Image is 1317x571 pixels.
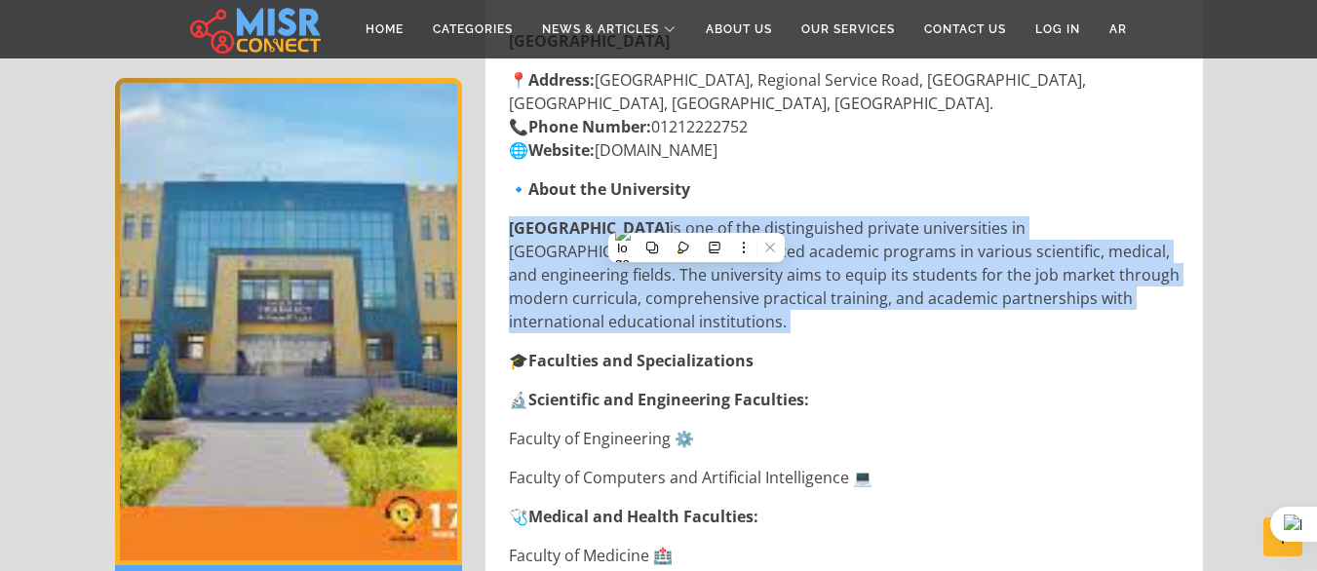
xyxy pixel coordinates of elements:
a: Home [351,11,418,48]
p: 🩺 [509,505,1183,528]
img: main.misr_connect [190,5,321,54]
strong: About the University [528,178,690,200]
strong: Scientific and Engineering Faculties: [528,389,809,410]
div: 1 / 1 [115,78,462,565]
p: Faculty of Medicine 🏥 [509,544,1183,567]
a: Contact Us [910,11,1021,48]
strong: Website: [528,139,595,161]
p: Faculty of Engineering ⚙️ [509,427,1183,450]
p: 🔹 [509,177,1183,201]
strong: Medical and Health Faculties: [528,506,758,527]
a: News & Articles [527,11,691,48]
a: Categories [418,11,527,48]
a: Log in [1021,11,1095,48]
strong: Address: [528,69,595,91]
p: is one of the distinguished private universities in [GEOGRAPHIC_DATA], offering advanced academic... [509,216,1183,333]
a: Our Services [787,11,910,48]
img: Sphinx University [115,78,462,565]
p: Faculty of Computers and Artificial Intelligence 💻 [509,466,1183,489]
strong: Faculties and Specializations [528,350,754,371]
p: 🔬 [509,388,1183,411]
strong: Phone Number: [528,116,651,137]
span: News & Articles [542,20,659,38]
a: AR [1095,11,1142,48]
a: About Us [691,11,787,48]
p: 🎓 [509,349,1183,372]
p: 📍 [GEOGRAPHIC_DATA], Regional Service Road, [GEOGRAPHIC_DATA], [GEOGRAPHIC_DATA], [GEOGRAPHIC_DAT... [509,68,1183,162]
strong: [GEOGRAPHIC_DATA] [509,217,670,239]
